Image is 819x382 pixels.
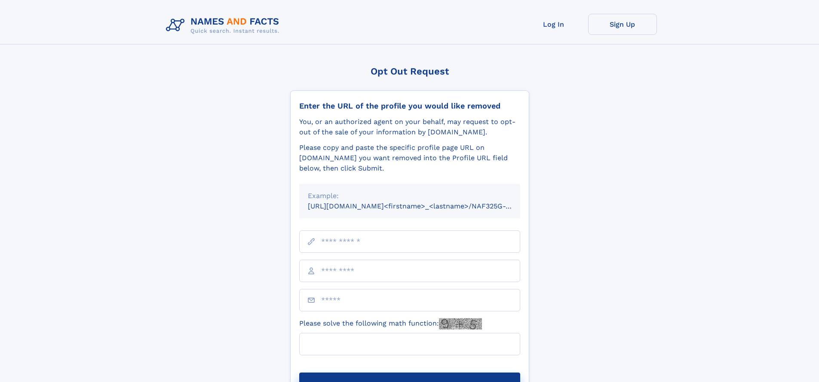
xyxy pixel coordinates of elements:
[308,191,512,201] div: Example:
[299,101,520,111] div: Enter the URL of the profile you would like removed
[588,14,657,35] a: Sign Up
[299,143,520,174] div: Please copy and paste the specific profile page URL on [DOMAIN_NAME] you want removed into the Pr...
[308,202,537,210] small: [URL][DOMAIN_NAME]<firstname>_<lastname>/NAF325G-xxxxxxxx
[299,318,482,329] label: Please solve the following math function:
[299,117,520,137] div: You, or an authorized agent on your behalf, may request to opt-out of the sale of your informatio...
[163,14,286,37] img: Logo Names and Facts
[290,66,529,77] div: Opt Out Request
[519,14,588,35] a: Log In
